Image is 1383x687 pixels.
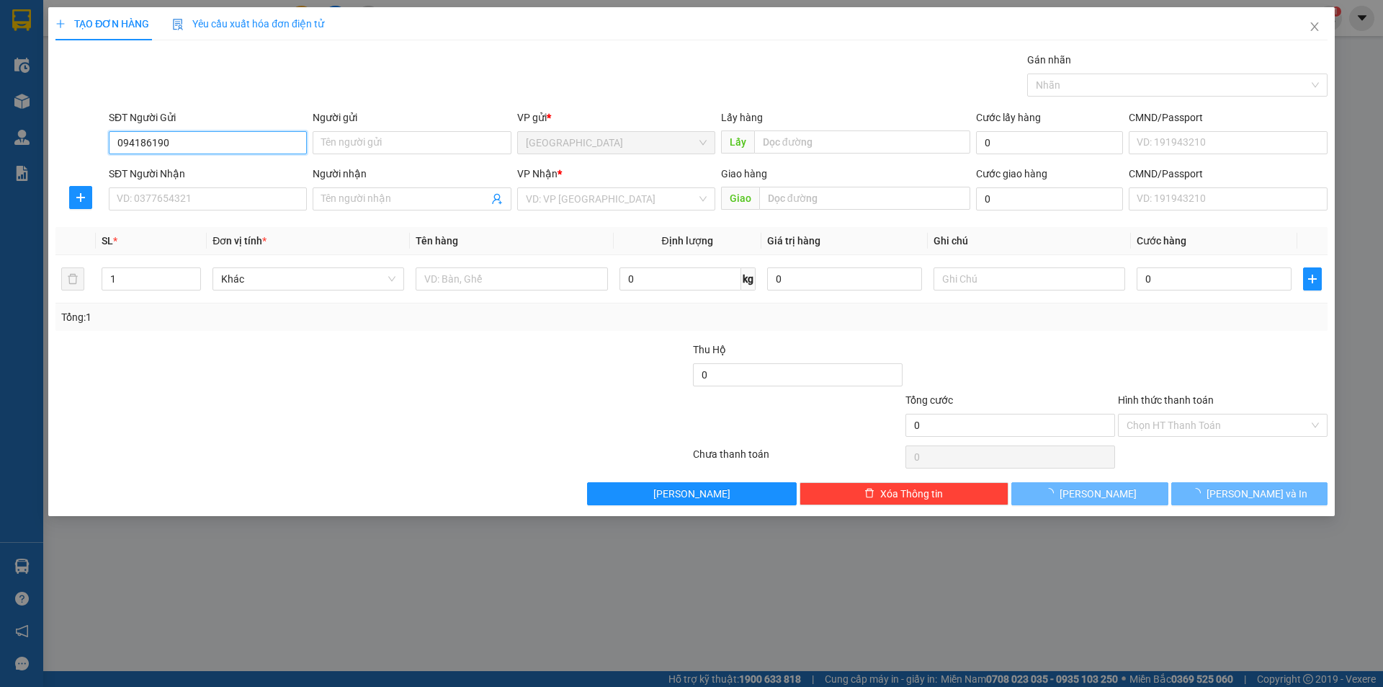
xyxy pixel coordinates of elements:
[976,168,1047,179] label: Cước giao hàng
[976,112,1041,123] label: Cước lấy hàng
[905,394,953,406] span: Tổng cước
[800,482,1009,505] button: deleteXóa Thông tin
[1027,54,1071,66] label: Gán nhãn
[69,186,92,209] button: plus
[767,235,820,247] span: Giá trị hàng
[721,112,763,123] span: Lấy hàng
[416,267,607,291] input: VD: Bàn, Ghế
[172,18,324,30] span: Yêu cầu xuất hóa đơn điện tử
[1191,488,1207,498] span: loading
[61,267,84,291] button: delete
[55,19,66,29] span: plus
[721,187,759,210] span: Giao
[1129,110,1327,125] div: CMND/Passport
[517,110,715,125] div: VP gửi
[109,110,307,125] div: SĐT Người Gửi
[416,235,458,247] span: Tên hàng
[1118,394,1214,406] label: Hình thức thanh toán
[587,482,797,505] button: [PERSON_NAME]
[741,267,756,291] span: kg
[693,344,726,355] span: Thu Hộ
[526,132,707,154] span: Đà Lạt
[662,235,713,247] span: Định lượng
[934,267,1125,291] input: Ghi Chú
[212,235,267,247] span: Đơn vị tính
[928,227,1131,255] th: Ghi chú
[721,130,754,154] span: Lấy
[1060,486,1137,502] span: [PERSON_NAME]
[880,486,943,502] span: Xóa Thông tin
[55,18,149,30] span: TẠO ĐƠN HÀNG
[1294,7,1335,48] button: Close
[1207,486,1307,502] span: [PERSON_NAME] và In
[1044,488,1060,498] span: loading
[653,486,730,502] span: [PERSON_NAME]
[102,235,113,247] span: SL
[70,192,91,203] span: plus
[976,187,1123,210] input: Cước giao hàng
[759,187,970,210] input: Dọc đường
[767,267,922,291] input: 0
[109,166,307,182] div: SĐT Người Nhận
[221,268,395,290] span: Khác
[1011,482,1168,505] button: [PERSON_NAME]
[61,309,534,325] div: Tổng: 1
[976,131,1123,154] input: Cước lấy hàng
[517,168,558,179] span: VP Nhận
[313,166,511,182] div: Người nhận
[864,488,874,500] span: delete
[1303,267,1322,291] button: plus
[172,19,184,30] img: icon
[691,446,904,471] div: Chưa thanh toán
[1137,235,1186,247] span: Cước hàng
[1304,273,1321,285] span: plus
[1129,166,1327,182] div: CMND/Passport
[1171,482,1328,505] button: [PERSON_NAME] và In
[491,193,503,205] span: user-add
[1309,21,1320,32] span: close
[313,110,511,125] div: Người gửi
[721,168,767,179] span: Giao hàng
[754,130,970,154] input: Dọc đường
